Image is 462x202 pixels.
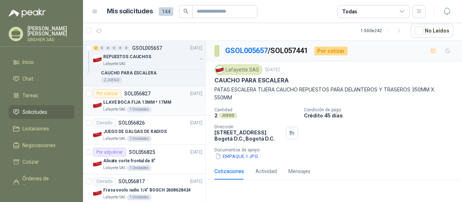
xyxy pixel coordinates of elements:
span: Tareas [22,91,38,99]
span: Solicitudes [22,108,47,116]
span: Licitaciones [22,125,49,133]
a: Cotizar [9,155,74,169]
img: Company Logo [93,130,102,139]
div: Cerrado [93,119,115,127]
img: Company Logo [93,101,102,109]
p: [DATE] [190,178,202,185]
a: CerradoSOL056826[DATE] Company LogoJUEGO DE GALGAS DE RADIOSLafayette SAS1 Unidades [83,116,205,145]
p: CAUCHO PARA ESCALERA [101,70,157,77]
a: 2 0 0 0 0 0 GSOL005657[DATE] Company LogoREPUESTOS CAUCHOSLafayette SAS [93,44,204,67]
p: Condición de pago [304,107,459,112]
p: [DATE] [190,149,202,156]
p: Alicate corte frontal de 8" [103,158,156,164]
p: [DATE] [190,45,202,52]
p: Fresa ovolo radio 1/4" BOSCH 2608628424 [103,187,191,194]
p: CAUCHO PARA ESCALERA [214,77,288,84]
p: SOL056827 [124,91,151,96]
a: Negociaciones [9,138,74,152]
div: Por cotizar [93,89,121,98]
a: Órdenes de Compra [9,172,74,193]
a: Licitaciones [9,122,74,136]
p: SOL056826 [118,120,145,125]
div: 1 Unidades [127,165,152,171]
div: Mensajes [288,167,310,175]
span: Negociaciones [22,141,56,149]
p: [DATE] [190,120,202,126]
span: Inicio [22,58,34,66]
h1: Mis solicitudes [107,6,153,17]
div: 1 Unidades [127,194,152,200]
p: / SOL057441 [225,45,309,56]
p: SOL056825 [129,150,155,155]
div: 1 - 50 de 242 [361,25,405,36]
div: JUEGO [219,113,237,119]
div: 2 [93,46,99,51]
div: 0 [124,46,129,51]
p: [DATE] [190,90,202,97]
div: 1 Unidades [127,107,152,112]
p: LLAVE BOCA FIJA 13MM * 17MM [103,99,171,106]
img: Company Logo [93,189,102,197]
a: Solicitudes [9,105,74,119]
span: Chat [22,75,33,83]
img: Company Logo [93,55,102,64]
div: Actividad [256,167,277,175]
div: 0 [105,46,111,51]
a: GSOL005657 [225,46,268,55]
a: Por cotizarSOL056827[DATE] Company LogoLLAVE BOCA FIJA 13MM * 17MMLafayette SAS1 Unidades [83,86,205,116]
p: JUEGO DE GALGAS DE RADIOS [103,128,167,135]
p: Lafayette SAS [103,107,125,112]
div: 1 Unidades [127,136,152,142]
div: 0 [118,46,123,51]
a: Inicio [9,55,74,69]
a: Por cotizarSOL057442CAUCHO PARA ESCALERA2 JUEGO [83,57,205,86]
p: PATAS ESCALERA TIJERA CAUCHO REPUESTOS PARA DELANTEROS Y TRASEROS 350MM X 550MM [214,86,453,102]
p: Lafayette SAS [103,165,125,171]
p: SINDHER SAS [27,38,74,42]
div: Cotizaciones [214,167,244,175]
p: Lafayette SAS [103,194,125,200]
div: Cerrado [93,177,115,186]
p: Cantidad [214,107,298,112]
p: SOL056817 [118,179,145,184]
span: Órdenes de Compra [22,175,67,190]
div: 0 [99,46,105,51]
div: 2 JUEGO [101,77,122,83]
span: search [183,9,188,14]
a: Chat [9,72,74,86]
img: Company Logo [216,66,224,74]
button: EMPAQUE 1.JPG [214,152,259,160]
p: [STREET_ADDRESS] Bogotá D.C. , Bogotá D.C. [214,129,283,142]
p: Lafayette SAS [103,136,125,142]
img: Company Logo [93,159,102,168]
p: 2 [214,112,218,119]
div: Todas [342,8,357,16]
p: [PERSON_NAME] [PERSON_NAME] [27,26,74,36]
p: REPUESTOS CAUCHOS [103,53,151,60]
p: [DATE] [265,66,280,73]
a: Tareas [9,89,74,102]
p: Dirección [214,124,283,129]
img: Logo peakr [9,9,45,17]
div: Por cotizar [314,47,348,55]
a: Por adjudicarSOL056825[DATE] Company LogoAlicate corte frontal de 8"Lafayette SAS1 Unidades [83,145,205,174]
div: Lafayette SAS [214,64,262,75]
p: GSOL005657 [132,46,162,51]
span: Cotizar [22,158,39,166]
div: Por adjudicar [93,148,126,156]
p: Crédito 45 días [304,112,459,119]
span: 144 [159,7,173,16]
button: No Leídos [411,24,453,38]
p: Documentos de apoyo [214,147,459,152]
div: 0 [112,46,117,51]
p: Lafayette SAS [103,61,125,67]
